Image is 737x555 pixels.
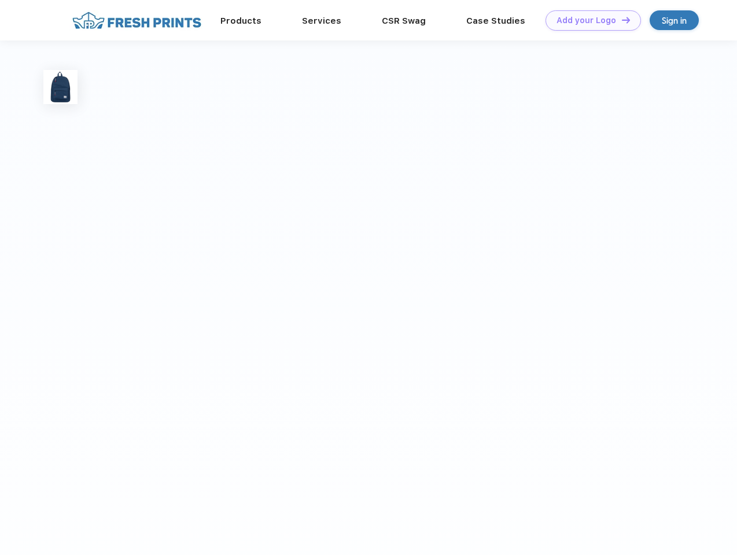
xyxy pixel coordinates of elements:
img: DT [622,17,630,23]
a: Sign in [650,10,699,30]
a: Products [220,16,261,26]
div: Sign in [662,14,687,27]
img: func=resize&h=100 [43,70,78,104]
div: Add your Logo [557,16,616,25]
img: fo%20logo%202.webp [69,10,205,31]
